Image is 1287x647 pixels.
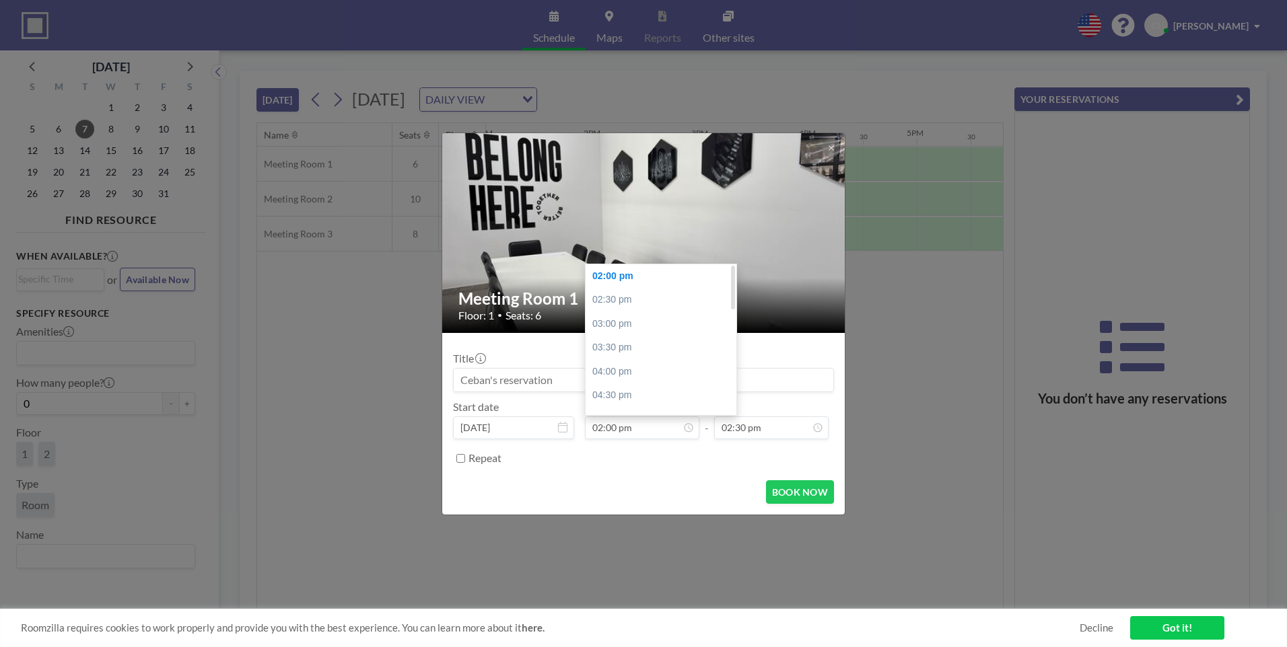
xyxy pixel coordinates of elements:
[442,81,846,384] img: 537.jpg
[522,621,545,634] a: here.
[586,360,743,384] div: 04:00 pm
[458,309,494,322] span: Floor: 1
[586,336,743,360] div: 03:30 pm
[586,408,743,432] div: 05:00 pm
[766,480,834,504] button: BOOK NOW
[1080,621,1113,634] a: Decline
[458,289,830,309] h2: Meeting Room 1
[453,400,499,414] label: Start date
[1130,616,1224,640] a: Got it!
[454,369,833,391] input: Ceban's reservation
[586,312,743,336] div: 03:00 pm
[468,451,501,465] label: Repeat
[21,621,1080,634] span: Roomzilla requires cookies to work properly and provide you with the best experience. You can lea...
[586,383,743,408] div: 04:30 pm
[586,264,743,289] div: 02:00 pm
[453,352,485,365] label: Title
[506,309,541,322] span: Seats: 6
[497,310,502,320] span: •
[705,405,709,434] span: -
[586,288,743,312] div: 02:30 pm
